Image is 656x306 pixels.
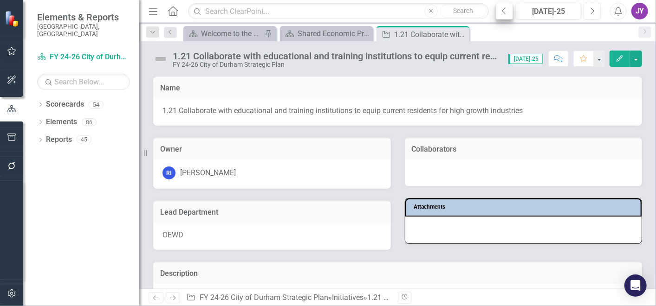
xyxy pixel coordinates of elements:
[82,118,97,126] div: 86
[37,74,130,90] input: Search Below...
[631,3,648,19] button: JY
[332,293,364,302] a: Initiatives
[5,11,21,27] img: ClearPoint Strategy
[508,54,543,64] span: [DATE]-25
[46,134,72,145] a: Reports
[412,145,636,153] h3: Collaborators
[173,51,499,61] div: 1.21 Collaborate with educational and training institutions to equip current residents for high-g...
[180,168,236,178] div: [PERSON_NAME]
[414,204,637,210] h3: Attachments
[162,230,183,239] span: OEWD
[201,28,262,39] div: Welcome to the FY [DATE]-[DATE] Strategic Plan Landing Page!
[153,51,168,66] img: Not Defined
[46,117,77,127] a: Elements
[37,12,130,23] span: Elements & Reports
[160,269,635,278] h3: Description
[186,28,262,39] a: Welcome to the FY [DATE]-[DATE] Strategic Plan Landing Page!
[186,293,390,303] div: » »
[188,3,489,19] input: Search ClearPoint...
[37,52,130,63] a: FY 24-26 City of Durham Strategic Plan
[77,136,91,144] div: 45
[453,7,473,14] span: Search
[89,101,104,108] div: 54
[162,106,633,116] span: 1.21 Collaborate with educational and training institutions to equip current residents for high-g...
[519,6,578,17] div: [DATE]-25
[440,5,487,18] button: Search
[37,23,130,38] small: [GEOGRAPHIC_DATA], [GEOGRAPHIC_DATA]
[624,274,647,297] div: Open Intercom Messenger
[282,28,370,39] a: Shared Economic Prosperity
[394,29,467,40] div: 1.21 Collaborate with educational and training institutions to equip current residents for high-g...
[160,208,384,217] h3: Lead Department
[160,145,384,153] h3: Owner
[173,61,499,68] div: FY 24-26 City of Durham Strategic Plan
[46,99,84,110] a: Scorecards
[200,293,328,302] a: FY 24-26 City of Durham Strategic Plan
[298,28,370,39] div: Shared Economic Prosperity
[516,3,581,19] button: [DATE]-25
[160,84,635,92] h3: Name
[162,166,175,179] div: RI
